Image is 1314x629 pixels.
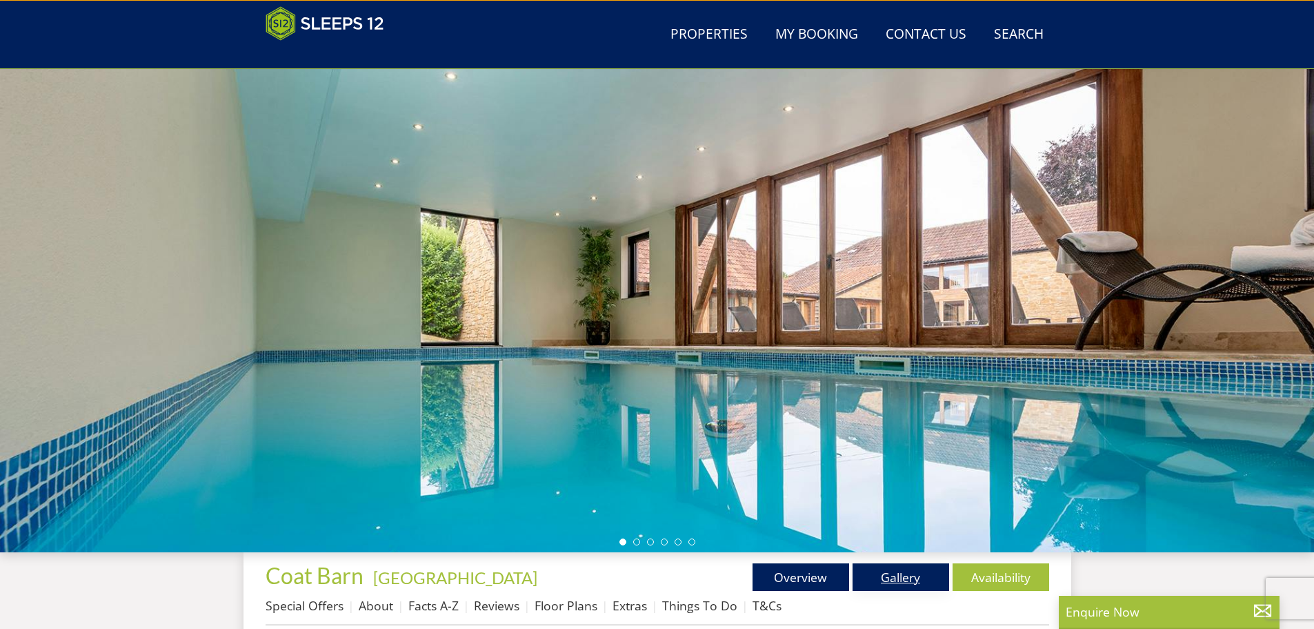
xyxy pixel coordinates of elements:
[665,19,753,50] a: Properties
[535,597,597,614] a: Floor Plans
[770,19,864,50] a: My Booking
[662,597,737,614] a: Things To Do
[988,19,1049,50] a: Search
[953,563,1049,591] a: Availability
[266,562,364,589] span: Coat Barn
[474,597,519,614] a: Reviews
[259,49,404,61] iframe: Customer reviews powered by Trustpilot
[408,597,459,614] a: Facts A-Z
[880,19,972,50] a: Contact Us
[613,597,647,614] a: Extras
[266,562,368,589] a: Coat Barn
[753,563,849,591] a: Overview
[359,597,393,614] a: About
[853,563,949,591] a: Gallery
[1066,603,1273,621] p: Enquire Now
[368,568,537,588] span: -
[266,597,344,614] a: Special Offers
[373,568,537,588] a: [GEOGRAPHIC_DATA]
[753,597,782,614] a: T&Cs
[266,6,384,41] img: Sleeps 12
